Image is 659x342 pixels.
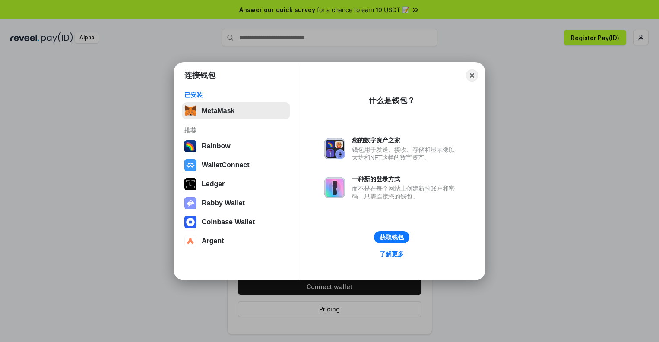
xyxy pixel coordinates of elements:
button: Ledger [182,176,290,193]
button: Close [466,69,478,82]
div: 获取钱包 [380,233,404,241]
button: Coinbase Wallet [182,213,290,231]
div: 已安装 [184,91,288,99]
div: 钱包用于发送、接收、存储和显示像以太坊和NFT这样的数字资产。 [352,146,459,161]
div: 您的数字资产之家 [352,136,459,144]
div: MetaMask [202,107,234,115]
a: 了解更多 [374,248,409,260]
div: Coinbase Wallet [202,218,255,226]
div: 了解更多 [380,250,404,258]
div: 推荐 [184,126,288,134]
img: svg+xml,%3Csvg%20xmlns%3D%22http%3A%2F%2Fwww.w3.org%2F2000%2Fsvg%22%20fill%3D%22none%22%20viewBox... [184,197,196,209]
img: svg+xml,%3Csvg%20width%3D%2228%22%20height%3D%2228%22%20viewBox%3D%220%200%2028%2028%22%20fill%3D... [184,235,196,247]
button: Rainbow [182,138,290,155]
img: svg+xml,%3Csvg%20xmlns%3D%22http%3A%2F%2Fwww.w3.org%2F2000%2Fsvg%22%20fill%3D%22none%22%20viewBox... [324,177,345,198]
img: svg+xml,%3Csvg%20width%3D%2228%22%20height%3D%2228%22%20viewBox%3D%220%200%2028%2028%22%20fill%3D... [184,159,196,171]
div: WalletConnect [202,161,250,169]
div: 而不是在每个网站上创建新的账户和密码，只需连接您的钱包。 [352,185,459,200]
img: svg+xml,%3Csvg%20fill%3D%22none%22%20height%3D%2233%22%20viewBox%3D%220%200%2035%2033%22%20width%... [184,105,196,117]
img: svg+xml,%3Csvg%20xmlns%3D%22http%3A%2F%2Fwww.w3.org%2F2000%2Fsvg%22%20width%3D%2228%22%20height%3... [184,178,196,190]
img: svg+xml,%3Csvg%20xmlns%3D%22http%3A%2F%2Fwww.w3.org%2F2000%2Fsvg%22%20fill%3D%22none%22%20viewBox... [324,138,345,159]
button: MetaMask [182,102,290,119]
div: Rabby Wallet [202,199,245,207]
img: svg+xml,%3Csvg%20width%3D%2228%22%20height%3D%2228%22%20viewBox%3D%220%200%2028%2028%22%20fill%3D... [184,216,196,228]
div: Rainbow [202,142,231,150]
div: 什么是钱包？ [368,95,415,106]
div: Argent [202,237,224,245]
button: 获取钱包 [374,231,409,243]
button: Argent [182,232,290,250]
div: Ledger [202,180,225,188]
img: svg+xml,%3Csvg%20width%3D%22120%22%20height%3D%22120%22%20viewBox%3D%220%200%20120%20120%22%20fil... [184,140,196,152]
div: 一种新的登录方式 [352,175,459,183]
button: Rabby Wallet [182,195,290,212]
h1: 连接钱包 [184,70,215,81]
button: WalletConnect [182,157,290,174]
